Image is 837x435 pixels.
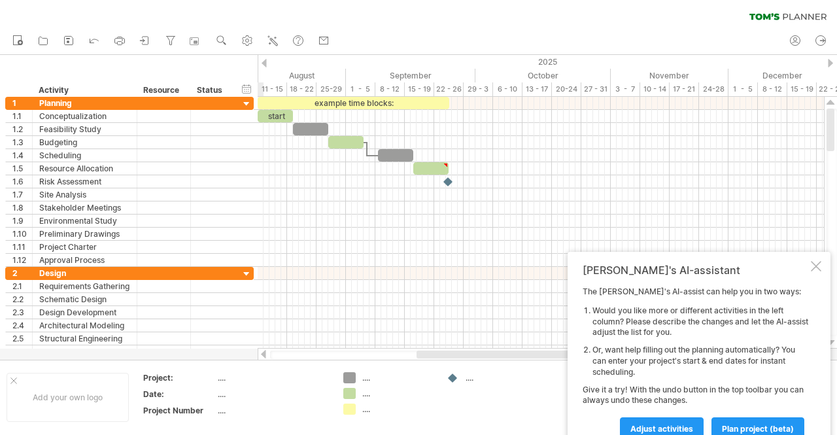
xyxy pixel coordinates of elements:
div: Status [197,84,226,97]
div: 25-29 [316,82,346,96]
div: 1 - 5 [728,82,758,96]
div: Architectural Modeling [39,319,130,332]
div: Activity [39,84,129,97]
div: Project Charter [39,241,130,253]
div: September 2025 [346,69,475,82]
div: Stakeholder Meetings [39,201,130,214]
div: .... [362,372,434,383]
div: 29 - 3 [464,82,493,96]
div: Resource Allocation [39,162,130,175]
div: .... [362,388,434,399]
div: 1.9 [12,215,32,227]
div: 1.2 [12,123,32,135]
div: 18 - 22 [287,82,316,96]
div: 2 [12,267,32,279]
div: .... [218,389,328,400]
div: 1.1 [12,110,32,122]
div: November 2025 [611,69,728,82]
div: 2.1 [12,280,32,292]
span: Adjust activities [630,424,693,434]
div: 1.7 [12,188,32,201]
div: Add your own logo [7,373,129,422]
div: August 2025 [222,69,346,82]
div: 13 - 17 [522,82,552,96]
div: Requirements Gathering [39,280,130,292]
div: 2.5 [12,332,32,345]
div: 10 - 14 [640,82,670,96]
div: Design [39,267,130,279]
div: Date: [143,389,215,400]
div: start [258,110,293,122]
div: Approval Process [39,254,130,266]
div: 1.4 [12,149,32,162]
div: 2.4 [12,319,32,332]
div: Structural Engineering [39,332,130,345]
div: 1 - 5 [346,82,375,96]
div: 1.10 [12,228,32,240]
div: Budgeting [39,136,130,148]
div: 1.8 [12,201,32,214]
div: 2.6 [12,345,32,358]
div: [PERSON_NAME]'s AI-assistant [583,264,808,277]
li: Would you like more or different activities in the left column? Please describe the changes and l... [592,305,808,338]
div: 20-24 [552,82,581,96]
div: example time blocks: [258,97,449,109]
div: October 2025 [475,69,611,82]
div: 22 - 26 [434,82,464,96]
div: 8 - 12 [758,82,787,96]
div: 24-28 [699,82,728,96]
span: plan project (beta) [722,424,794,434]
div: .... [362,404,434,415]
div: Scheduling [39,149,130,162]
div: 1.3 [12,136,32,148]
div: 27 - 31 [581,82,611,96]
div: 2.2 [12,293,32,305]
div: 1.12 [12,254,32,266]
div: Project: [143,372,215,383]
div: Design Development [39,306,130,319]
div: .... [466,372,537,383]
div: 1 [12,97,32,109]
div: 8 - 12 [375,82,405,96]
div: 1.5 [12,162,32,175]
div: 1.6 [12,175,32,188]
div: Project Number [143,405,215,416]
div: 1.11 [12,241,32,253]
div: 3 - 7 [611,82,640,96]
div: Planning [39,97,130,109]
div: Environmental Study [39,215,130,227]
div: Site Analysis [39,188,130,201]
div: Feasibility Study [39,123,130,135]
div: Preliminary Drawings [39,228,130,240]
div: Risk Assessment [39,175,130,188]
div: Schematic Design [39,293,130,305]
div: 2.3 [12,306,32,319]
div: 15 - 19 [787,82,817,96]
div: .... [218,405,328,416]
li: Or, want help filling out the planning automatically? You can enter your project's start & end da... [592,345,808,377]
div: 6 - 10 [493,82,522,96]
div: Electrical Planning [39,345,130,358]
div: 15 - 19 [405,82,434,96]
div: 17 - 21 [670,82,699,96]
div: Conceptualization [39,110,130,122]
div: Resource [143,84,183,97]
div: 11 - 15 [258,82,287,96]
div: .... [218,372,328,383]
